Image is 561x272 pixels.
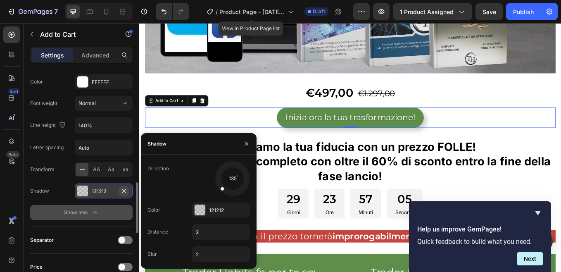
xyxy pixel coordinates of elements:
div: 23 [216,198,231,215]
div: Separator [30,236,54,244]
p: Advanced [81,51,109,60]
span: Aa [108,166,114,173]
p: Premiamo la tua fiducia con un prezzo FOLLE! [7,137,488,155]
button: Hide survey [533,208,543,218]
span: aa [123,166,128,173]
input: Auto [75,140,132,155]
div: 121212 [209,207,248,214]
span: 1 product assigned [400,7,454,16]
div: Color [147,206,160,214]
input: Auto [193,224,250,239]
p: Add to Cart [40,29,110,39]
div: Beta [6,151,20,158]
div: Font weight [30,100,57,107]
div: Line height [30,120,67,131]
span: Save [483,8,496,15]
button: Show less [30,205,133,220]
p: Secondi [301,218,323,227]
div: 121212 [92,188,116,195]
div: 05 [301,198,323,215]
h2: Help us improve GemPages! [417,224,543,234]
div: Blur [147,251,157,258]
div: Color [30,78,43,86]
div: €1.297,00 [256,75,301,90]
button: Save [475,3,503,20]
p: Settings [41,51,64,60]
div: FFFFFF [92,79,131,86]
div: Letter spacing [30,144,64,151]
div: Direction [147,165,169,172]
div: Shadow [30,187,49,195]
button: 7 [3,3,62,20]
div: Show less [64,208,99,217]
p: Giorni [173,218,189,227]
div: Undo/Redo [156,3,189,20]
iframe: Design area [139,23,561,272]
div: Distance [147,228,168,236]
div: Shadow [147,140,166,148]
div: 29 [173,198,189,215]
span: / [216,7,218,16]
div: Price [30,263,43,271]
p: Accedi al percorso completo con oltre il 60% di sconto entro la fine della fase lancio! [7,154,488,188]
input: Auto [75,118,132,133]
div: Rich Text Editor. Editing area: main [171,104,324,118]
button: 1 product assigned [393,3,472,20]
p: Minuti [258,218,274,227]
button: Publish [506,3,541,20]
span: Product Page - [DATE] 08:03:36 [219,7,285,16]
div: Help us improve GemPages! [417,208,543,265]
span: Normal [78,100,96,106]
button: Normal [75,96,133,111]
p: Ore [216,218,231,227]
span: Draft [313,8,325,15]
div: Add to Cart [17,88,47,95]
button: Next question [517,252,543,265]
input: Auto [193,247,250,262]
div: €497,00 [195,72,252,93]
span: AA [93,166,100,173]
div: Transform [30,166,55,173]
button: Inizia ora la tua trasformazione! [162,99,334,123]
p: Quick feedback to build what you need. [417,238,543,246]
strong: improrogabilmente [227,244,331,257]
p: 7 [54,7,58,17]
div: 450 [8,88,20,95]
div: 57 [258,198,274,215]
div: Publish [513,7,534,16]
p: Alla scadenza il prezzo tornerà al suo valore reale. [7,244,488,258]
p: Inizia ora la tua trasformazione! [171,104,324,118]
